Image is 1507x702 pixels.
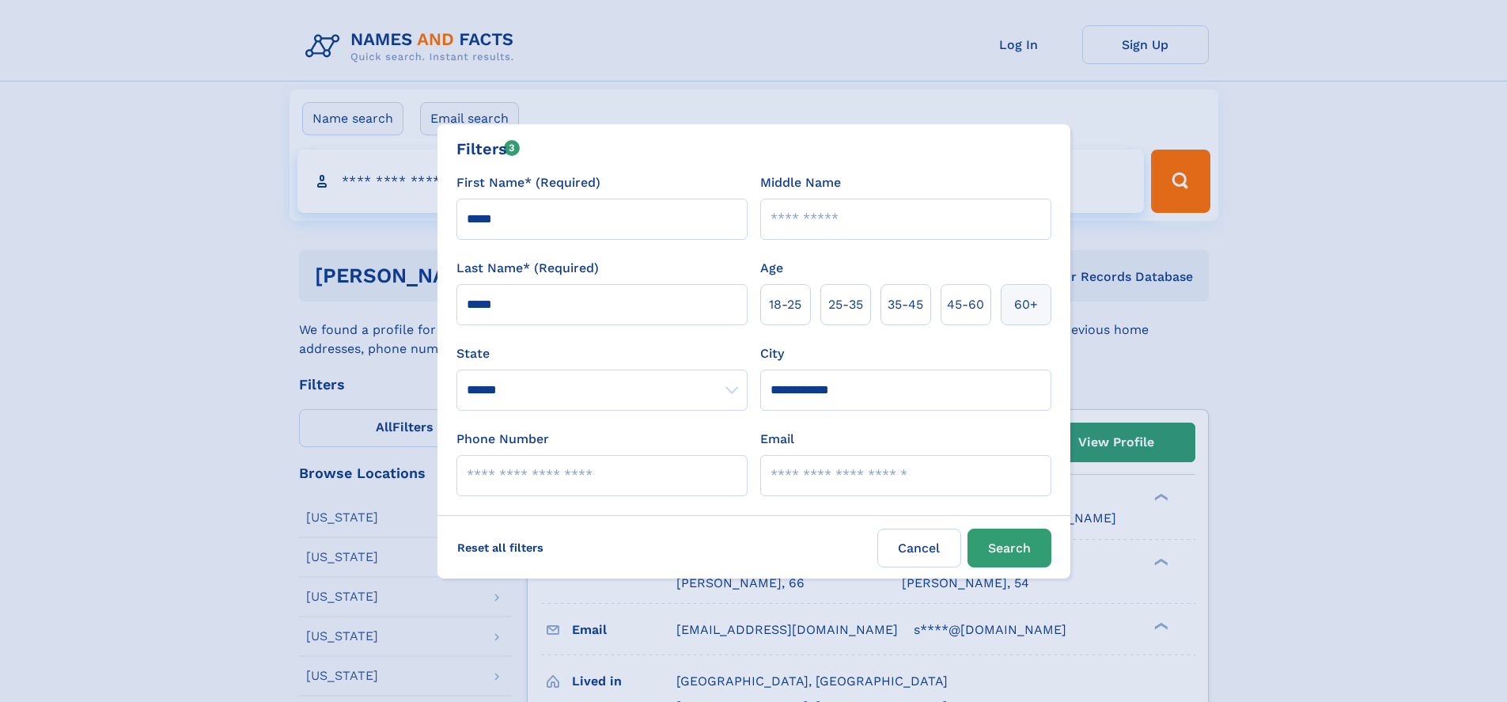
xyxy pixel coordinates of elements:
label: Email [760,430,794,449]
label: Reset all filters [447,529,554,567]
label: State [456,344,748,363]
span: 35‑45 [888,295,923,314]
label: First Name* (Required) [456,173,600,192]
label: Last Name* (Required) [456,259,599,278]
label: Phone Number [456,430,549,449]
label: Age [760,259,783,278]
label: Middle Name [760,173,841,192]
span: 18‑25 [769,295,801,314]
button: Search [967,529,1051,567]
span: 45‑60 [947,295,984,314]
label: City [760,344,784,363]
div: Filters [456,137,521,161]
label: Cancel [877,529,961,567]
span: 60+ [1014,295,1038,314]
span: 25‑35 [828,295,863,314]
